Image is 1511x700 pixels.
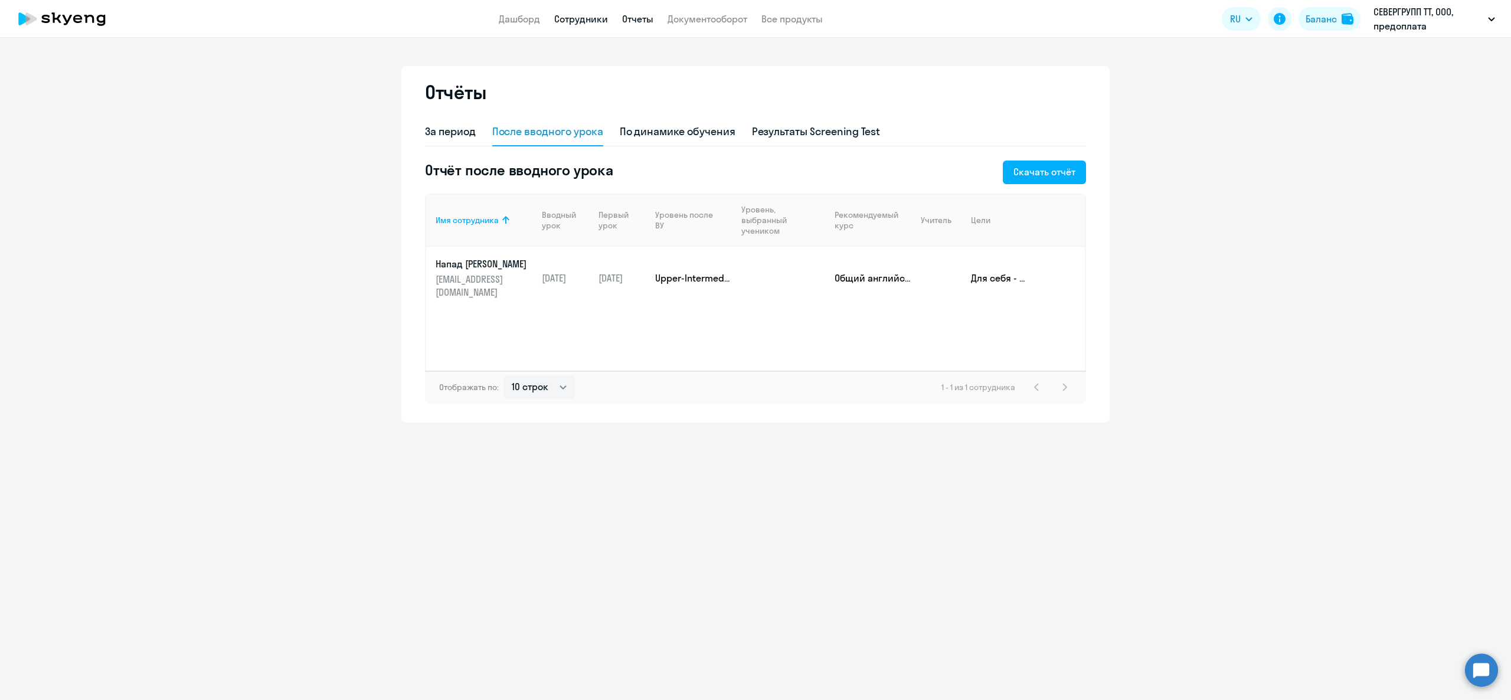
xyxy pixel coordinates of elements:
div: Вводный урок [542,210,581,231]
p: СЕВЕРГРУПП ТТ, ООО, предоплата [1373,5,1483,33]
div: Цели [971,215,990,225]
button: Скачать отчёт [1003,161,1086,184]
p: Напад [PERSON_NAME] [436,257,532,270]
div: Цели [971,215,1075,225]
a: Сотрудники [554,13,608,25]
div: Баланс [1306,12,1337,26]
button: RU [1222,7,1261,31]
span: Отображать по: [439,382,499,392]
button: Балансbalance [1299,7,1360,31]
p: Для себя - саморазвитие, чтобы быть образованным человеком; Для себя - Фильмы и сериалы в оригина... [971,272,1026,284]
div: Уровень после ВУ [655,210,721,231]
div: После вводного урока [492,124,603,139]
div: Вводный урок [542,210,589,231]
a: Все продукты [761,13,823,25]
h5: Отчёт после вводного урока [425,161,613,179]
div: Уровень после ВУ [655,210,732,231]
p: [DATE] [598,272,646,284]
img: balance [1342,13,1353,25]
div: Имя сотрудника [436,215,499,225]
div: Учитель [921,215,951,225]
div: Первый урок [598,210,646,231]
p: [EMAIL_ADDRESS][DOMAIN_NAME] [436,273,532,299]
a: Напад [PERSON_NAME][EMAIL_ADDRESS][DOMAIN_NAME] [436,257,532,299]
h2: Отчёты [425,80,486,104]
td: Upper-Intermediate [646,247,732,309]
div: Рекомендуемый курс [835,210,902,231]
div: Скачать отчёт [1013,165,1075,179]
div: Имя сотрудника [436,215,532,225]
div: Уровень, выбранный учеником [741,204,825,236]
div: По динамике обучения [620,124,735,139]
a: Дашборд [499,13,540,25]
div: Первый урок [598,210,637,231]
div: Уровень, выбранный учеником [741,204,817,236]
div: Рекомендуемый курс [835,210,911,231]
a: Отчеты [622,13,653,25]
p: [DATE] [542,272,589,284]
span: RU [1230,12,1241,26]
a: Документооборот [668,13,747,25]
div: Учитель [921,215,961,225]
span: 1 - 1 из 1 сотрудника [941,382,1015,392]
div: Результаты Screening Test [752,124,881,139]
p: Общий английский [835,272,911,284]
button: СЕВЕРГРУПП ТТ, ООО, предоплата [1368,5,1501,33]
div: За период [425,124,476,139]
